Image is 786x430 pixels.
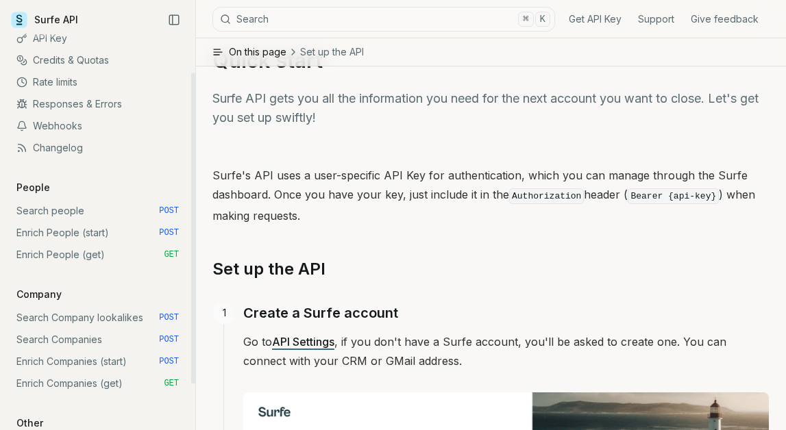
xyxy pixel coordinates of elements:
code: Authorization [509,188,584,204]
p: Go to , if you don't have a Surfe account, you'll be asked to create one. You can connect with yo... [243,332,769,370]
a: Support [638,12,674,26]
span: POST [159,312,179,323]
a: Create a Surfe account [243,302,398,324]
span: POST [159,334,179,345]
a: Surfe API [11,10,78,30]
p: People [11,181,56,194]
a: API Settings [272,335,334,349]
span: GET [164,249,179,260]
a: Search Company lookalikes POST [11,307,184,329]
span: POST [159,205,179,216]
a: Enrich Companies (start) POST [11,351,184,372]
button: On this pageSet up the API [196,38,786,66]
code: Bearer {api-key} [628,188,719,204]
a: Search Companies POST [11,329,184,351]
kbd: ⌘ [518,12,533,27]
p: Other [11,416,49,430]
span: POST [159,356,179,367]
kbd: K [535,12,550,27]
a: Get API Key [569,12,622,26]
span: Set up the API [300,45,364,59]
a: Enrich Companies (get) GET [11,372,184,394]
a: Changelog [11,137,184,159]
a: Rate limits [11,71,184,93]
p: Surfe API gets you all the information you need for the next account you want to close. Let's get... [212,89,769,127]
a: Enrich People (get) GET [11,244,184,266]
p: Surfe's API uses a user-specific API Key for authentication, which you can manage through the Sur... [212,166,769,225]
a: Webhooks [11,115,184,137]
button: Search⌘K [212,7,555,31]
a: Set up the API [212,258,326,280]
a: Give feedback [691,12,759,26]
a: Enrich People (start) POST [11,222,184,244]
p: Company [11,288,67,301]
a: API Key [11,27,184,49]
a: Search people POST [11,200,184,222]
a: Credits & Quotas [11,49,184,71]
span: POST [159,227,179,238]
button: Collapse Sidebar [164,10,184,30]
a: Responses & Errors [11,93,184,115]
span: GET [164,378,179,389]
